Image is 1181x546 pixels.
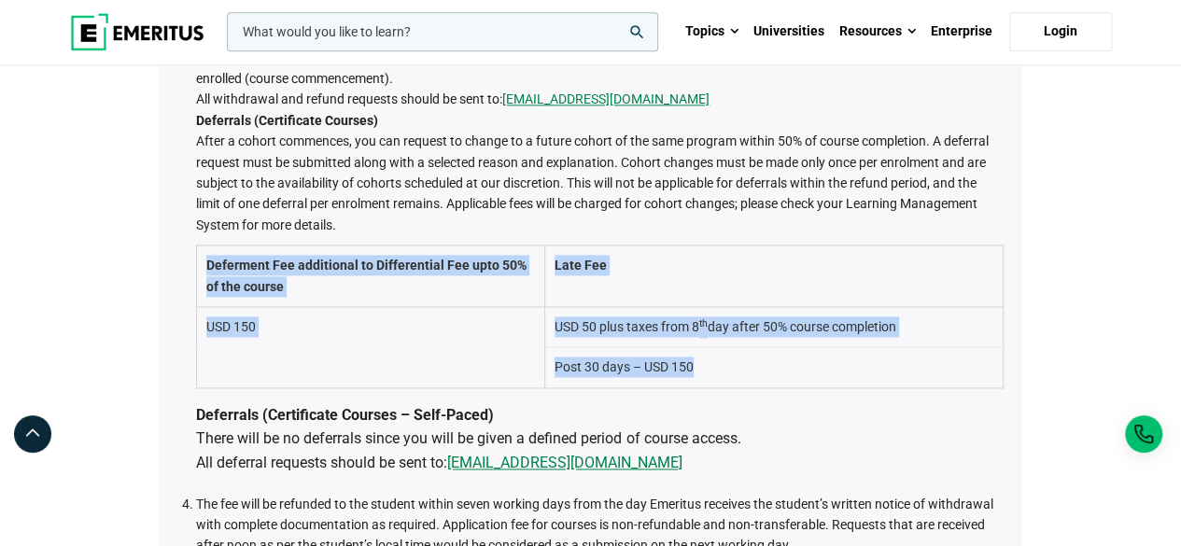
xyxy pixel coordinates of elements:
a: Login [1009,12,1112,51]
strong: Deferrals (Certificate Courses – Self-Paced) [196,406,494,424]
input: woocommerce-product-search-field-0 [227,12,658,51]
td: USD 50 plus taxes from 8 day after 50% course completion [544,306,1003,346]
td: Post 30 days – USD 150 [544,347,1003,387]
strong: Late Fee [555,258,607,273]
a: [EMAIL_ADDRESS][DOMAIN_NAME] [502,89,710,109]
p: There will be no deferrals since you will be given a defined period of course access. All deferra... [196,403,1004,475]
strong: Deferrals (Certificate Courses) [196,113,378,128]
td: USD 150 [197,306,545,387]
sup: th [699,317,708,329]
a: [EMAIL_ADDRESS][DOMAIN_NAME] [447,451,682,475]
strong: Deferment Fee additional to Differential Fee upto 50% of the course [206,258,527,293]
